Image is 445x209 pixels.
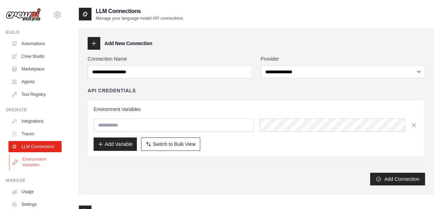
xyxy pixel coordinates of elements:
p: Manage your language model API connections [96,16,183,21]
div: Operate [6,107,62,113]
button: Switch to Bulk View [141,137,200,151]
div: Build [6,30,62,35]
h3: Environment Variables [94,106,419,113]
a: LLM Connections [8,141,62,152]
label: Provider [261,55,425,62]
a: Traces [8,128,62,140]
a: Tool Registry [8,89,62,100]
a: Crew Studio [8,51,62,62]
h3: Add New Connection [104,40,152,47]
a: Environment Variables [9,154,62,171]
button: Add Variable [94,137,137,151]
span: Switch to Bulk View [153,141,196,148]
h2: LLM Connections [96,7,183,16]
div: Manage [6,178,62,183]
h4: API Credentials [88,87,136,94]
img: Logo [6,8,41,21]
a: Marketplace [8,63,62,75]
label: Connection Name [88,55,252,62]
a: Agents [8,76,62,87]
button: Add Connection [370,173,425,185]
a: Integrations [8,116,62,127]
a: Automations [8,38,62,49]
a: Usage [8,186,62,197]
